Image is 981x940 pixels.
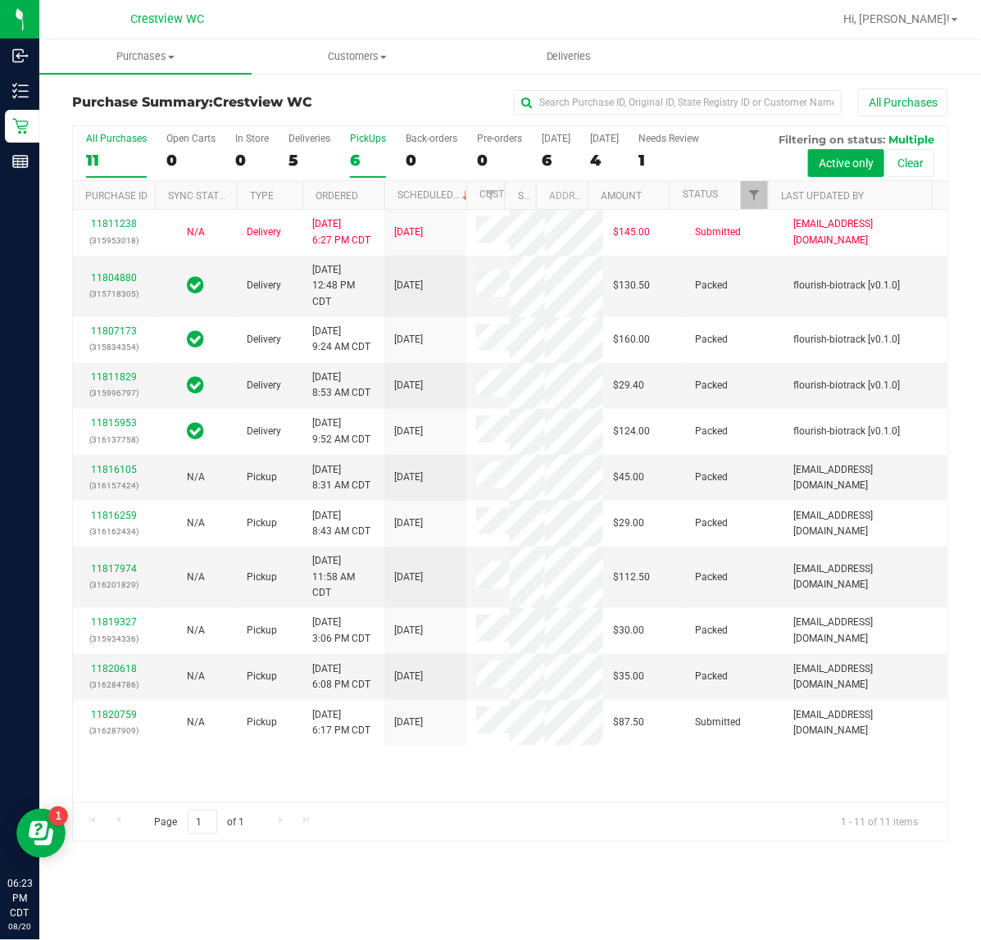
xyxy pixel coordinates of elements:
a: 11820618 [91,663,137,674]
span: $124.00 [613,424,650,439]
span: [EMAIL_ADDRESS][DOMAIN_NAME] [793,508,938,539]
button: N/A [187,225,205,240]
a: Amount [601,190,642,202]
a: 11811238 [91,218,137,229]
inline-svg: Inbound [12,48,29,64]
div: In Store [235,133,269,144]
p: (316201829) [83,577,145,593]
span: Not Applicable [187,571,205,583]
span: [DATE] [394,715,423,730]
a: Filter [478,181,505,209]
div: All Purchases [86,133,147,144]
th: Address [536,181,588,210]
span: Pickup [247,715,277,730]
span: [DATE] 9:52 AM CDT [312,416,370,447]
a: Customers [252,39,464,74]
span: [DATE] [394,225,423,240]
span: Not Applicable [187,624,205,636]
span: Crestview WC [130,12,204,26]
div: [DATE] [590,133,619,144]
span: Delivery [247,332,281,347]
span: [DATE] [394,623,423,638]
span: $130.50 [613,278,650,293]
a: Purchases [39,39,252,74]
span: $160.00 [613,332,650,347]
inline-svg: Retail [12,118,29,134]
p: (315953018) [83,233,145,248]
span: Purchases [39,49,252,64]
a: Filter [741,181,768,209]
a: 11820759 [91,709,137,720]
a: Type [250,190,274,202]
span: [DATE] [394,515,423,531]
button: Clear [887,149,934,177]
button: All Purchases [858,89,948,116]
span: Packed [695,570,728,585]
div: 4 [590,151,619,170]
p: (316162434) [83,524,145,539]
span: Submitted [695,225,741,240]
span: Packed [695,669,728,684]
a: 11817974 [91,563,137,574]
span: [DATE] 9:24 AM CDT [312,324,370,355]
span: Page of 1 [140,810,258,835]
a: Last Updated By [781,190,864,202]
span: [DATE] [394,278,423,293]
button: N/A [187,570,205,585]
span: Pickup [247,470,277,485]
h3: Purchase Summary: [72,95,364,110]
span: [DATE] 8:31 AM CDT [312,462,370,493]
a: State Registry ID [519,190,605,202]
span: $29.00 [613,515,644,531]
span: flourish-biotrack [v0.1.0] [793,424,900,439]
span: [EMAIL_ADDRESS][DOMAIN_NAME] [793,615,938,646]
p: 08/20 [7,920,32,933]
p: (316137758) [83,432,145,447]
span: $112.50 [613,570,650,585]
p: (315934336) [83,631,145,647]
p: (316157424) [83,478,145,493]
span: [DATE] 6:08 PM CDT [312,661,370,693]
span: Packed [695,332,728,347]
span: Delivery [247,225,281,240]
div: 0 [406,151,457,170]
a: 11811829 [91,371,137,383]
span: [EMAIL_ADDRESS][DOMAIN_NAME] [793,661,938,693]
span: [DATE] 12:48 PM CDT [312,262,375,310]
div: 11 [86,151,147,170]
span: $87.50 [613,715,644,730]
p: (315996797) [83,385,145,401]
span: $29.40 [613,378,644,393]
a: Purchase ID [85,190,148,202]
div: 1 [638,151,699,170]
div: Back-orders [406,133,457,144]
span: Packed [695,378,728,393]
a: Ordered [316,190,358,202]
a: Deliveries [463,39,675,74]
a: 11816105 [91,464,137,475]
div: PickUps [350,133,386,144]
button: N/A [187,515,205,531]
p: 06:23 PM CDT [7,876,32,920]
span: [DATE] 6:17 PM CDT [312,707,370,738]
span: [DATE] 8:43 AM CDT [312,508,370,539]
span: Packed [695,424,728,439]
div: 6 [350,151,386,170]
button: Active only [808,149,884,177]
div: Deliveries [288,133,330,144]
span: Delivery [247,278,281,293]
span: Not Applicable [187,226,205,238]
div: 0 [235,151,269,170]
div: Pre-orders [477,133,522,144]
a: 11804880 [91,272,137,284]
div: 0 [477,151,522,170]
span: Not Applicable [187,517,205,529]
div: 0 [166,151,216,170]
button: N/A [187,623,205,638]
span: Pickup [247,623,277,638]
div: 5 [288,151,330,170]
span: [DATE] [394,669,423,684]
input: 1 [188,810,217,835]
span: $35.00 [613,669,644,684]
